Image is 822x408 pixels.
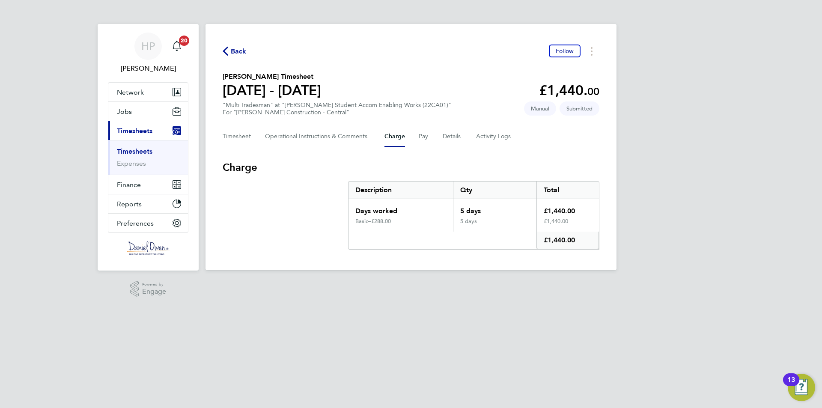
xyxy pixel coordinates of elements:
button: Back [223,46,247,57]
div: £1,440.00 [536,218,599,232]
button: Pay [419,126,429,147]
div: 5 days [453,218,536,232]
button: Details [443,126,462,147]
div: Description [348,182,453,199]
div: Timesheets [108,140,188,175]
span: Harry Pryke [108,63,188,74]
button: Charge [384,126,405,147]
button: Open Resource Center, 13 new notifications [788,374,815,401]
button: Reports [108,194,188,213]
div: "Multi Tradesman" at "[PERSON_NAME] Student Accom Enabling Works (22CA01)" [223,101,451,116]
span: Follow [556,47,574,55]
a: Go to home page [108,241,188,255]
app-decimal: £1,440. [539,82,599,98]
button: Timesheet [223,126,251,147]
a: Timesheets [117,147,152,155]
div: £1,440.00 [536,199,599,218]
button: Activity Logs [476,126,512,147]
div: Charge [348,181,599,250]
button: Timesheets Menu [584,45,599,58]
span: – [368,217,371,225]
div: For "[PERSON_NAME] Construction - Central" [223,109,451,116]
div: 5 days [453,199,536,218]
span: Jobs [117,107,132,116]
div: Total [536,182,599,199]
a: Powered byEngage [130,281,167,297]
span: Back [231,46,247,57]
span: Network [117,88,144,96]
span: Preferences [117,219,154,227]
span: This timesheet was manually created. [524,101,556,116]
nav: Main navigation [98,24,199,271]
button: Network [108,83,188,101]
div: Qty [453,182,536,199]
button: Timesheets [108,121,188,140]
button: Preferences [108,214,188,232]
span: Reports [117,200,142,208]
a: 20 [168,33,185,60]
h2: [PERSON_NAME] Timesheet [223,71,321,82]
section: Charge [223,161,599,250]
span: Timesheets [117,127,152,135]
span: Powered by [142,281,166,288]
div: £288.00 [371,218,446,225]
img: danielowen-logo-retina.png [127,241,170,255]
h3: Charge [223,161,599,174]
button: Finance [108,175,188,194]
button: Jobs [108,102,188,121]
a: Expenses [117,159,146,167]
button: Operational Instructions & Comments [265,126,371,147]
a: HP[PERSON_NAME] [108,33,188,74]
span: Engage [142,288,166,295]
span: HP [141,41,155,52]
h1: [DATE] - [DATE] [223,82,321,99]
span: 20 [179,36,189,46]
div: 13 [787,380,795,391]
div: Basic [355,218,371,225]
span: 00 [587,85,599,98]
button: Follow [549,45,581,57]
div: Days worked [348,199,453,218]
span: Finance [117,181,141,189]
span: This timesheet is Submitted. [560,101,599,116]
div: £1,440.00 [536,232,599,249]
